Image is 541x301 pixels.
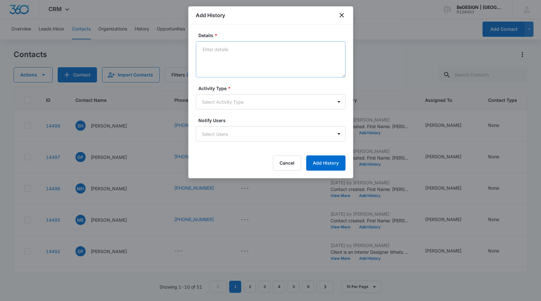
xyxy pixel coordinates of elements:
[306,155,345,171] button: Add History
[273,155,301,171] button: Cancel
[198,85,348,92] label: Activity Type
[198,32,348,39] label: Details
[338,11,345,19] button: close
[198,117,348,124] label: Notify Users
[196,11,225,19] h1: Add History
